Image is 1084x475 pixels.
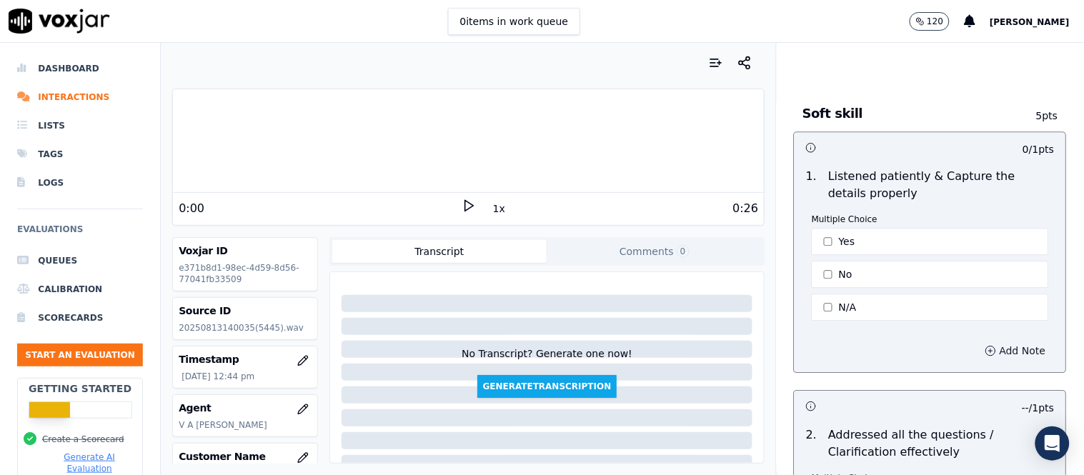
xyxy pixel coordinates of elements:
span: 0 [677,245,690,258]
button: Comments [547,240,762,263]
p: 2 . [800,426,822,461]
button: Generate AI Evaluation [42,451,136,474]
p: V A [PERSON_NAME] [179,419,311,431]
p: 1 . [800,168,822,202]
p: Listened patiently & Capture the details properly [829,168,1055,202]
button: Start an Evaluation [17,344,143,366]
a: Queues [17,246,143,275]
button: Add Note [977,341,1055,361]
img: voxjar logo [9,9,110,34]
span: [PERSON_NAME] [990,17,1070,27]
button: Transcript [332,240,547,263]
button: No [812,261,1049,288]
button: N/A [812,294,1049,321]
div: No Transcript? Generate one now! [462,346,632,375]
a: Interactions [17,83,143,111]
a: Calibration [17,275,143,304]
button: Create a Scorecard [42,434,124,445]
a: Tags [17,140,143,169]
h3: Customer Name [179,449,311,464]
button: 0items in work queue [448,8,581,35]
button: [PERSON_NAME] [990,13,1084,30]
button: 1x [490,199,508,219]
p: 0 / 1 pts [1023,142,1055,156]
p: Multiple Choice [812,214,1049,225]
a: Dashboard [17,54,143,83]
p: 5 pts [1015,109,1058,123]
h3: Agent [179,401,311,415]
h3: Source ID [179,304,311,318]
h3: Voxjar ID [179,244,311,258]
h6: Evaluations [17,221,143,246]
h3: Timestamp [179,352,311,366]
a: Lists [17,111,143,140]
p: 120 [928,16,944,27]
p: e371b8d1-98ec-4d59-8d56-77041fb33509 [179,262,311,285]
button: 120 [910,12,950,31]
p: -- / 1 pts [1023,401,1055,415]
h2: Getting Started [29,381,131,396]
button: 120 [910,12,965,31]
button: GenerateTranscription [477,375,617,398]
p: Addressed all the questions / Clarification effectively [829,426,1055,461]
a: Logs [17,169,143,197]
div: 0:26 [732,200,758,217]
button: Yes [812,228,1049,255]
a: Scorecards [17,304,143,332]
p: 20250813140035(5445).wav [179,322,311,334]
h3: Soft skill [802,104,1015,123]
div: Open Intercom Messenger [1035,426,1070,461]
p: [DATE] 12:44 pm [182,371,311,382]
div: 0:00 [179,200,204,217]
